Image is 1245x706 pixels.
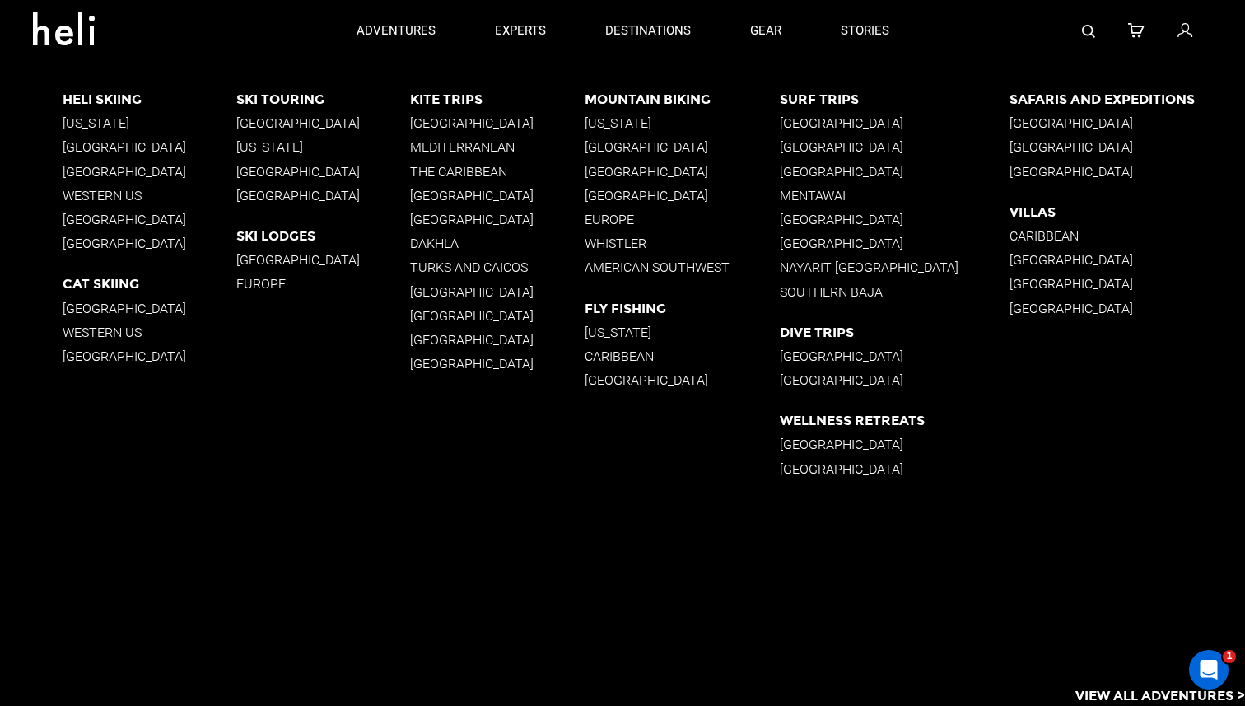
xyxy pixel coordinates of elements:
p: Mediterranean [410,139,584,155]
p: Safaris and Expeditions [1010,91,1245,107]
p: Kite Trips [410,91,584,107]
p: [GEOGRAPHIC_DATA] [410,332,584,348]
p: [GEOGRAPHIC_DATA] [780,212,1009,227]
p: destinations [605,22,691,40]
p: [GEOGRAPHIC_DATA] [780,236,1009,251]
p: [GEOGRAPHIC_DATA] [780,437,1009,452]
p: [US_STATE] [585,115,780,131]
p: Dakhla [410,236,584,251]
p: Western US [63,188,236,203]
p: Ski Lodges [236,228,410,244]
p: [GEOGRAPHIC_DATA] [585,164,780,180]
p: [GEOGRAPHIC_DATA] [236,188,410,203]
p: adventures [357,22,436,40]
p: [GEOGRAPHIC_DATA] [780,139,1009,155]
p: [GEOGRAPHIC_DATA] [63,212,236,227]
iframe: Intercom live chat [1189,650,1229,690]
p: [GEOGRAPHIC_DATA] [780,164,1009,180]
p: [GEOGRAPHIC_DATA] [410,212,584,227]
p: American Southwest [585,259,780,275]
p: [GEOGRAPHIC_DATA] [410,115,584,131]
p: [GEOGRAPHIC_DATA] [410,356,584,372]
p: [GEOGRAPHIC_DATA] [410,308,584,324]
p: Cat Skiing [63,276,236,292]
img: search-bar-icon.svg [1082,25,1095,38]
p: Dive Trips [780,325,1009,340]
p: Europe [236,276,410,292]
p: [GEOGRAPHIC_DATA] [63,348,236,364]
p: The Caribbean [410,164,584,180]
p: [GEOGRAPHIC_DATA] [585,139,780,155]
p: [GEOGRAPHIC_DATA] [1010,276,1245,292]
p: [GEOGRAPHIC_DATA] [1010,115,1245,131]
p: Heli Skiing [63,91,236,107]
p: Southern Baja [780,284,1009,300]
p: Mountain Biking [585,91,780,107]
span: 1 [1223,650,1236,663]
p: Turks and Caicos [410,259,584,275]
p: Caribbean [585,348,780,364]
p: experts [495,22,546,40]
p: Europe [585,212,780,227]
p: [GEOGRAPHIC_DATA] [63,164,236,180]
p: Caribbean [1010,228,1245,244]
p: [GEOGRAPHIC_DATA] [236,115,410,131]
p: [US_STATE] [236,139,410,155]
p: Nayarit [GEOGRAPHIC_DATA] [780,259,1009,275]
p: [GEOGRAPHIC_DATA] [585,188,780,203]
p: [GEOGRAPHIC_DATA] [1010,164,1245,180]
p: [GEOGRAPHIC_DATA] [780,115,1009,131]
p: Whistler [585,236,780,251]
p: [GEOGRAPHIC_DATA] [780,372,1009,388]
p: Villas [1010,204,1245,220]
p: Surf Trips [780,91,1009,107]
p: [GEOGRAPHIC_DATA] [780,461,1009,477]
p: [GEOGRAPHIC_DATA] [1010,139,1245,155]
p: [GEOGRAPHIC_DATA] [585,372,780,388]
p: [GEOGRAPHIC_DATA] [63,139,236,155]
p: [GEOGRAPHIC_DATA] [63,236,236,251]
p: [GEOGRAPHIC_DATA] [1010,252,1245,268]
p: [GEOGRAPHIC_DATA] [410,188,584,203]
p: View All Adventures > [1075,687,1245,706]
p: [US_STATE] [585,325,780,340]
p: Western US [63,325,236,340]
p: [GEOGRAPHIC_DATA] [1010,301,1245,316]
p: Wellness Retreats [780,413,1009,428]
p: [GEOGRAPHIC_DATA] [63,301,236,316]
p: [US_STATE] [63,115,236,131]
p: Fly Fishing [585,301,780,316]
p: [GEOGRAPHIC_DATA] [236,164,410,180]
p: Ski Touring [236,91,410,107]
p: [GEOGRAPHIC_DATA] [236,252,410,268]
p: [GEOGRAPHIC_DATA] [780,348,1009,364]
p: [GEOGRAPHIC_DATA] [410,284,584,300]
p: Mentawai [780,188,1009,203]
